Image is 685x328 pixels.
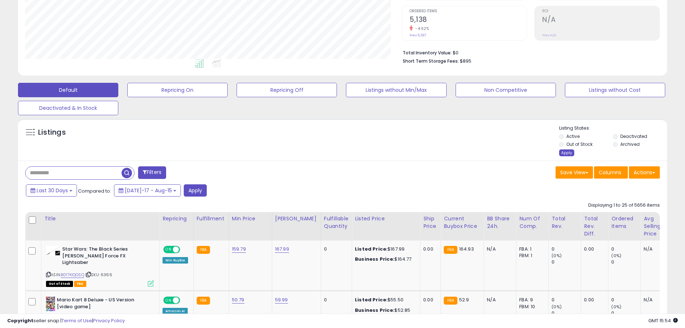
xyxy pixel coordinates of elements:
button: Filters [138,166,166,179]
b: Total Inventory Value: [403,50,452,56]
a: B017KIQOSQ [61,272,84,278]
small: FBA [444,246,457,254]
button: Repricing On [127,83,228,97]
a: 159.79 [232,246,246,253]
div: N/A [644,246,667,252]
div: Fulfillable Quantity [324,215,349,230]
span: OFF [179,247,191,253]
small: FBA [197,246,210,254]
div: Current Buybox Price [444,215,481,230]
div: N/A [644,297,667,303]
small: (0%) [611,253,621,259]
p: Listing States: [559,125,667,132]
span: Last 30 Days [37,187,68,194]
div: 0 [552,246,581,252]
span: FBA [74,281,86,287]
span: 52.9 [459,296,469,303]
span: ON [164,247,173,253]
button: Columns [594,166,628,179]
strong: Copyright [7,317,33,324]
div: 0.00 [423,297,435,303]
small: FBA [444,297,457,305]
button: Save View [556,166,593,179]
div: Ship Price [423,215,438,230]
div: 0 [611,297,640,303]
span: 164.93 [459,246,474,252]
div: Displaying 1 to 25 of 5656 items [588,202,660,209]
label: Active [566,133,580,139]
button: Listings without Cost [565,83,665,97]
span: Compared to: [78,188,111,194]
div: FBM: 1 [519,252,543,259]
img: 31ap+ZV8LZL._SL40_.jpg [46,246,60,256]
span: [DATE]-17 - Aug-15 [125,187,172,194]
div: $55.50 [355,297,415,303]
div: FBA: 1 [519,246,543,252]
h5: Listings [38,127,66,138]
label: Deactivated [620,133,647,139]
span: ON [164,297,173,304]
div: Win BuyBox [163,257,188,264]
span: 2025-09-15 15:54 GMT [648,317,678,324]
button: Last 30 Days [26,184,77,197]
button: Actions [629,166,660,179]
li: $0 [403,48,654,57]
div: $164.77 [355,256,415,262]
b: Listed Price: [355,246,388,252]
div: 0 [324,297,346,303]
h2: 5,138 [410,15,527,25]
div: Fulfillment [197,215,226,223]
div: 0.00 [584,297,603,303]
div: Total Rev. [552,215,578,230]
small: Prev: 5,387 [410,33,426,37]
button: [DATE]-17 - Aug-15 [114,184,181,197]
a: 59.99 [275,296,288,304]
div: $167.99 [355,246,415,252]
div: Title [44,215,156,223]
span: $895 [460,58,471,64]
button: Apply [184,184,207,197]
span: OFF [179,297,191,304]
span: | SKU: 6366 [85,272,112,278]
span: Ordered Items [410,9,527,13]
small: (0%) [611,304,621,310]
button: Repricing Off [237,83,337,97]
b: Listed Price: [355,296,388,303]
span: ROI [542,9,659,13]
b: Business Price: [355,256,394,262]
a: Privacy Policy [93,317,125,324]
span: All listings that are currently out of stock and unavailable for purchase on Amazon [46,281,73,287]
b: Mario Kart 8 Deluxe - US Version [video game] [57,297,144,312]
b: Short Term Storage Fees: [403,58,459,64]
div: Avg Selling Price [644,215,670,238]
small: -4.62% [413,26,429,31]
div: Num of Comp. [519,215,545,230]
div: BB Share 24h. [487,215,513,230]
small: (0%) [552,304,562,310]
div: 0.00 [423,246,435,252]
div: FBM: 10 [519,304,543,310]
div: N/A [487,246,511,252]
label: Out of Stock [566,141,593,147]
b: Star Wars: The Black Series [PERSON_NAME] Force FX Lightsaber [62,246,150,268]
small: FBA [197,297,210,305]
div: N/A [487,297,511,303]
a: 50.79 [232,296,245,304]
div: Ordered Items [611,215,638,230]
div: 0 [552,297,581,303]
div: Min Price [232,215,269,223]
small: Prev: N/A [542,33,556,37]
div: 0 [324,246,346,252]
h2: N/A [542,15,659,25]
button: Non Competitive [456,83,556,97]
label: Archived [620,141,640,147]
div: FBA: 9 [519,297,543,303]
span: Columns [599,169,621,176]
img: 51VPjQSwtJL._SL40_.jpg [46,297,55,311]
small: (0%) [552,253,562,259]
div: 0 [611,259,640,265]
div: Apply [559,149,574,156]
a: 167.99 [275,246,289,253]
div: [PERSON_NAME] [275,215,318,223]
div: 0 [552,259,581,265]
